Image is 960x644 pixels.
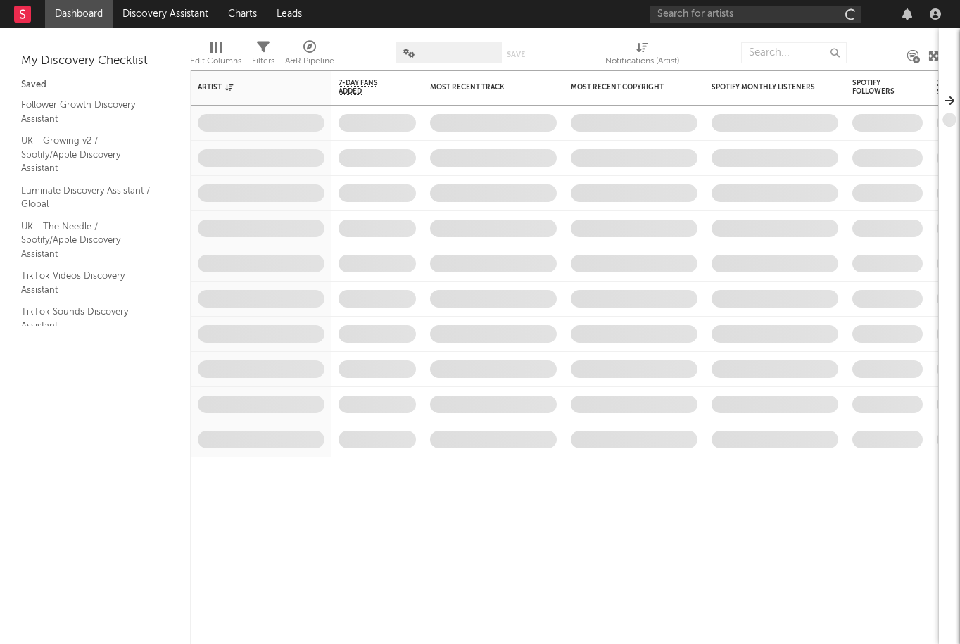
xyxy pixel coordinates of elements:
div: Artist [198,83,303,91]
a: Follower Growth Discovery Assistant [21,97,155,126]
div: My Discovery Checklist [21,53,169,70]
div: A&R Pipeline [285,35,334,76]
div: Filters [252,53,274,70]
button: Filter by Spotify Followers [909,80,923,94]
a: TikTok Videos Discovery Assistant [21,268,155,297]
span: 7-Day Fans Added [339,79,395,96]
div: Edit Columns [190,35,241,76]
div: Spotify Followers [852,79,902,96]
button: Filter by Artist [310,80,324,94]
div: Edit Columns [190,53,241,70]
button: Filter by 7-Day Fans Added [402,80,416,94]
div: Most Recent Track [430,83,536,91]
a: Luminate Discovery Assistant / Global [21,183,155,212]
button: Filter by Most Recent Copyright [683,80,697,94]
div: Notifications (Artist) [605,35,679,76]
button: Save [507,51,525,58]
input: Search... [741,42,847,63]
a: UK - The Needle / Spotify/Apple Discovery Assistant [21,219,155,262]
button: Filter by Most Recent Track [543,80,557,94]
div: Spotify Monthly Listeners [712,83,817,91]
div: Notifications (Artist) [605,53,679,70]
input: Search for artists [650,6,861,23]
div: A&R Pipeline [285,53,334,70]
div: Most Recent Copyright [571,83,676,91]
div: Filters [252,35,274,76]
a: TikTok Sounds Discovery Assistant [21,304,155,333]
a: UK - Growing v2 / Spotify/Apple Discovery Assistant [21,133,155,176]
button: Filter by Spotify Monthly Listeners [824,80,838,94]
div: Saved [21,77,169,94]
